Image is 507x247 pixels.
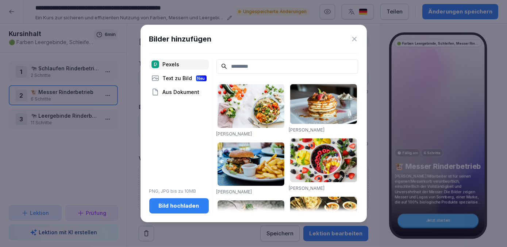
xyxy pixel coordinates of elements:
[216,189,252,195] a: [PERSON_NAME]
[151,60,159,68] img: pexels.png
[149,34,212,44] h1: Bilder hinzufügen
[290,138,357,182] img: pexels-photo-1099680.jpeg
[155,202,203,210] div: Bild hochladen
[149,188,209,195] p: PNG, JPG bis zu 10MB
[149,198,209,213] button: Bild hochladen
[290,197,357,233] img: pexels-photo-958545.jpeg
[218,200,284,244] img: pexels-photo-1279330.jpeg
[216,131,252,137] a: [PERSON_NAME]
[290,84,357,124] img: pexels-photo-376464.jpeg
[149,73,209,83] div: Text zu Bild
[196,75,207,81] div: Neu
[289,127,325,133] a: [PERSON_NAME]
[289,185,325,191] a: [PERSON_NAME]
[218,84,284,128] img: pexels-photo-1640777.jpeg
[149,59,209,70] div: Pexels
[218,142,284,186] img: pexels-photo-70497.jpeg
[149,87,209,97] div: Aus Dokument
